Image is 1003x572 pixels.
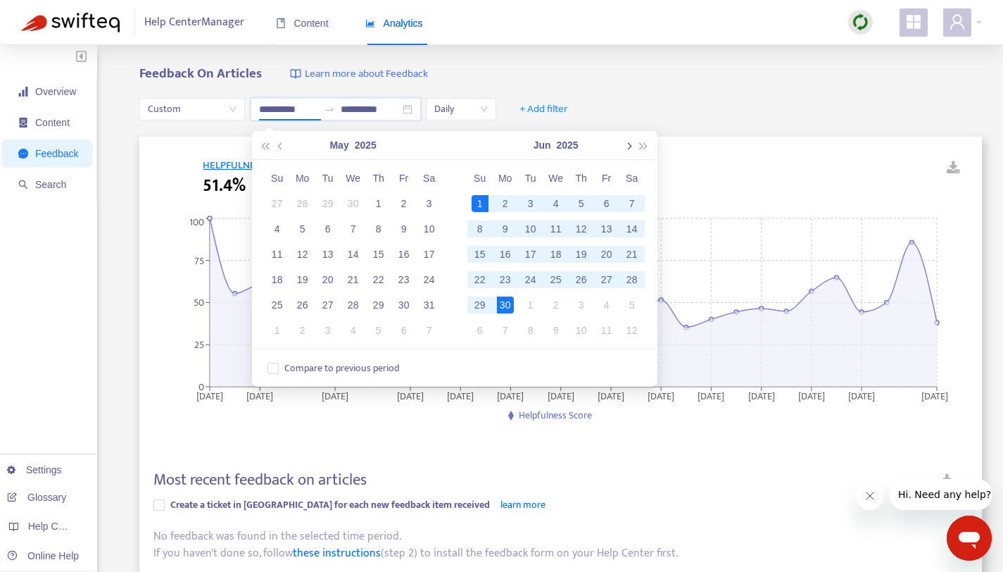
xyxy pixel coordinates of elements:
[467,242,493,267] td: 2025-06-15
[320,195,336,212] div: 29
[472,297,488,313] div: 29
[594,191,619,216] td: 2025-06-06
[448,387,474,404] tspan: [DATE]
[598,195,615,212] div: 6
[290,66,428,82] a: Learn more about Feedback
[345,297,362,313] div: 28
[624,246,641,263] div: 21
[619,267,645,292] td: 2025-06-28
[7,464,62,475] a: Settings
[366,191,391,216] td: 2025-05-01
[366,166,391,191] th: Th
[569,166,594,191] th: Th
[543,267,569,292] td: 2025-06-25
[548,220,564,237] div: 11
[594,216,619,242] td: 2025-06-13
[315,242,341,267] td: 2025-05-13
[619,318,645,343] td: 2025-07-12
[598,271,615,288] div: 27
[598,297,615,313] div: 4
[472,322,488,339] div: 6
[194,294,204,311] tspan: 50
[170,497,490,513] span: Create a ticket in [GEOGRAPHIC_DATA] for each new feedback item received
[543,242,569,267] td: 2025-06-18
[500,497,545,513] a: learn more
[203,156,298,174] span: HELPFULNESS SCORE
[265,267,290,292] td: 2025-05-18
[35,148,78,159] span: Feedback
[497,220,514,237] div: 9
[921,387,948,404] tspan: [DATE]
[421,271,438,288] div: 24
[315,267,341,292] td: 2025-05-20
[417,242,442,267] td: 2025-05-17
[594,242,619,267] td: 2025-06-20
[417,216,442,242] td: 2025-05-10
[290,68,301,80] img: image-link
[18,118,28,128] span: container
[391,318,417,343] td: 2025-06-06
[320,246,336,263] div: 13
[856,482,884,510] iframe: Close message
[598,387,624,404] tspan: [DATE]
[269,246,286,263] div: 11
[315,216,341,242] td: 2025-05-06
[153,545,968,562] div: If you haven't done so, follow (step 2) to install the feedback form on your Help Center first.
[522,271,539,288] div: 24
[139,63,262,85] b: Feedback On Articles
[417,318,442,343] td: 2025-06-07
[569,267,594,292] td: 2025-06-26
[329,131,348,159] button: May
[569,242,594,267] td: 2025-06-19
[467,216,493,242] td: 2025-06-08
[345,220,362,237] div: 7
[366,216,391,242] td: 2025-05-08
[543,216,569,242] td: 2025-06-11
[370,297,387,313] div: 29
[472,246,488,263] div: 15
[594,166,619,191] th: Fr
[18,87,28,97] span: signal
[569,318,594,343] td: 2025-07-10
[849,387,876,404] tspan: [DATE]
[290,216,315,242] td: 2025-05-05
[18,149,28,158] span: message
[345,322,362,339] div: 4
[598,220,615,237] div: 13
[522,322,539,339] div: 8
[276,18,329,29] span: Content
[522,195,539,212] div: 3
[624,220,641,237] div: 14
[472,271,488,288] div: 22
[153,471,367,490] h4: Most recent feedback on articles
[493,242,518,267] td: 2025-06-16
[417,191,442,216] td: 2025-05-03
[365,18,423,29] span: Analytics
[366,242,391,267] td: 2025-05-15
[370,220,387,237] div: 8
[467,267,493,292] td: 2025-06-22
[294,322,311,339] div: 2
[598,322,615,339] div: 11
[290,267,315,292] td: 2025-05-19
[391,267,417,292] td: 2025-05-23
[189,214,204,230] tspan: 100
[294,195,311,212] div: 28
[315,292,341,318] td: 2025-05-27
[265,242,290,267] td: 2025-05-11
[493,191,518,216] td: 2025-06-02
[341,242,366,267] td: 2025-05-14
[269,220,286,237] div: 4
[290,191,315,216] td: 2025-04-28
[798,387,825,404] tspan: [DATE]
[315,166,341,191] th: Tu
[341,292,366,318] td: 2025-05-28
[279,361,405,376] span: Compare to previous period
[265,292,290,318] td: 2025-05-25
[203,173,246,199] span: 51.4%
[518,166,543,191] th: Tu
[315,318,341,343] td: 2025-06-03
[247,387,274,404] tspan: [DATE]
[417,292,442,318] td: 2025-05-31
